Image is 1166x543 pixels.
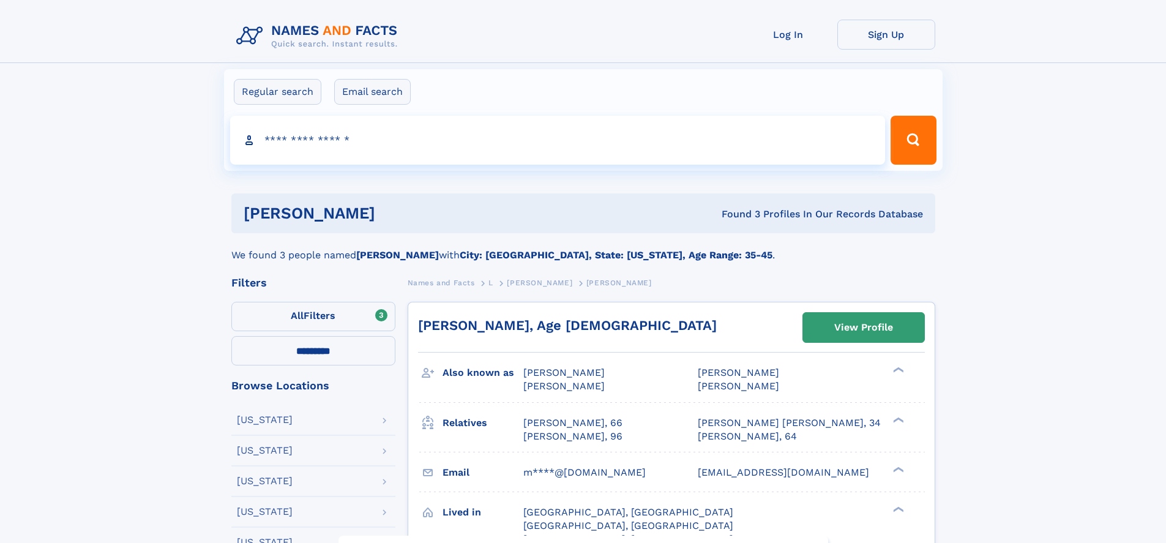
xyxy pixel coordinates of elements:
[739,20,837,50] a: Log In
[523,380,605,392] span: [PERSON_NAME]
[244,206,548,221] h1: [PERSON_NAME]
[460,249,772,261] b: City: [GEOGRAPHIC_DATA], State: [US_STATE], Age Range: 35-45
[890,366,905,374] div: ❯
[334,79,411,105] label: Email search
[443,502,523,523] h3: Lived in
[890,505,905,513] div: ❯
[507,275,572,290] a: [PERSON_NAME]
[231,233,935,263] div: We found 3 people named with .
[698,466,869,478] span: [EMAIL_ADDRESS][DOMAIN_NAME]
[408,275,475,290] a: Names and Facts
[488,279,493,287] span: L
[523,430,622,443] a: [PERSON_NAME], 96
[890,416,905,424] div: ❯
[507,279,572,287] span: [PERSON_NAME]
[237,507,293,517] div: [US_STATE]
[443,462,523,483] h3: Email
[523,416,622,430] a: [PERSON_NAME], 66
[523,506,733,518] span: [GEOGRAPHIC_DATA], [GEOGRAPHIC_DATA]
[237,415,293,425] div: [US_STATE]
[523,367,605,378] span: [PERSON_NAME]
[237,476,293,486] div: [US_STATE]
[488,275,493,290] a: L
[443,362,523,383] h3: Also known as
[837,20,935,50] a: Sign Up
[890,465,905,473] div: ❯
[891,116,936,165] button: Search Button
[523,520,733,531] span: [GEOGRAPHIC_DATA], [GEOGRAPHIC_DATA]
[698,416,881,430] a: [PERSON_NAME] [PERSON_NAME], 34
[443,413,523,433] h3: Relatives
[698,380,779,392] span: [PERSON_NAME]
[291,310,304,321] span: All
[803,313,924,342] a: View Profile
[834,313,893,342] div: View Profile
[231,277,395,288] div: Filters
[231,302,395,331] label: Filters
[548,208,923,221] div: Found 3 Profiles In Our Records Database
[356,249,439,261] b: [PERSON_NAME]
[234,79,321,105] label: Regular search
[698,367,779,378] span: [PERSON_NAME]
[698,430,797,443] a: [PERSON_NAME], 64
[586,279,652,287] span: [PERSON_NAME]
[231,20,408,53] img: Logo Names and Facts
[418,318,717,333] a: [PERSON_NAME], Age [DEMOGRAPHIC_DATA]
[231,380,395,391] div: Browse Locations
[237,446,293,455] div: [US_STATE]
[230,116,886,165] input: search input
